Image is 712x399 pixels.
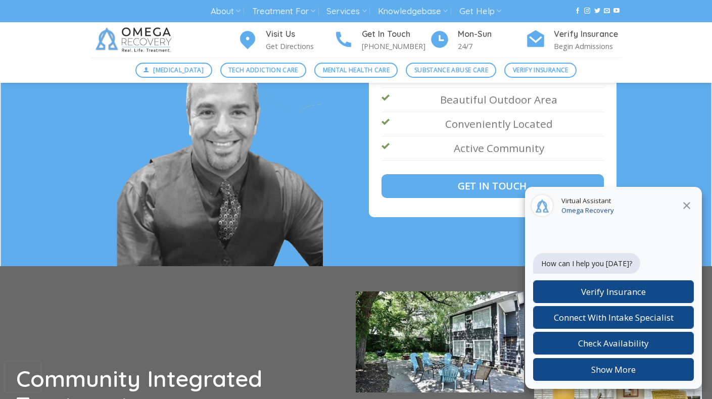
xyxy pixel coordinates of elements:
[459,2,501,21] a: Get Help
[504,63,577,78] a: Verify Insurance
[314,63,398,78] a: Mental Health Care
[458,40,526,52] p: 24/7
[211,2,241,21] a: About
[382,136,604,161] li: Active Community
[526,28,622,53] a: Verify Insurance Begin Admissions
[554,28,622,41] h4: Verify Insurance
[238,28,334,53] a: Visit Us Get Directions
[458,178,527,193] span: Get In Touch
[362,28,430,41] h4: Get In Touch
[378,2,448,21] a: Knowledgebase
[414,65,488,75] span: Substance Abuse Care
[334,28,430,53] a: Get In Touch [PHONE_NUMBER]
[458,28,526,41] h4: Mon-Sun
[554,40,622,52] p: Begin Admissions
[382,88,604,112] li: Beautiful Outdoor Area
[326,2,366,21] a: Services
[135,63,212,78] a: [MEDICAL_DATA]
[382,112,604,136] li: Conveniently Located
[382,174,604,197] a: Get In Touch
[266,40,334,52] p: Get Directions
[584,8,590,15] a: Follow on Instagram
[323,65,390,75] span: Mental Health Care
[228,65,298,75] span: Tech Addiction Care
[406,63,496,78] a: Substance Abuse Care
[575,8,581,15] a: Follow on Facebook
[513,65,568,75] span: Verify Insurance
[91,22,179,58] img: Omega Recovery
[362,40,430,52] p: [PHONE_NUMBER]
[252,2,315,21] a: Treatment For
[266,28,334,41] h4: Visit Us
[153,65,204,75] span: [MEDICAL_DATA]
[613,8,620,15] a: Follow on YouTube
[594,8,600,15] a: Follow on Twitter
[604,8,610,15] a: Send us an email
[220,63,307,78] a: Tech Addiction Care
